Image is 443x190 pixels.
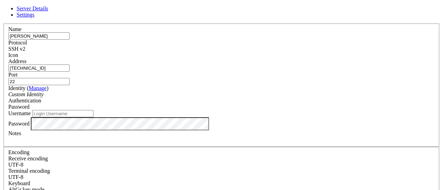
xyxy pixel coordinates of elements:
label: Address [8,58,26,64]
label: Set the expected encoding for data received from the host. If the encodings do not match, visual ... [8,156,48,161]
span: ( ) [27,85,48,91]
input: Login Username [32,110,93,117]
label: Username [8,110,31,116]
label: Authentication [8,98,41,103]
span: Password [8,104,29,110]
input: Host Name or IP [8,64,70,72]
label: Icon [8,52,18,58]
label: Name [8,26,21,32]
div: UTF-8 [8,162,435,168]
div: UTF-8 [8,174,435,180]
a: Manage [29,85,47,91]
div: Password [8,104,435,110]
div: SSH v2 [8,46,435,52]
span: UTF-8 [8,162,24,168]
label: Notes [8,130,21,136]
a: Server Details [17,6,48,11]
label: Encoding [8,149,29,155]
a: Settings [17,12,35,18]
i: Custom Identity [8,91,44,97]
span: UTF-8 [8,174,24,180]
label: Protocol [8,40,27,46]
label: The default terminal encoding. ISO-2022 enables character map translations (like graphics maps). ... [8,168,50,174]
label: Keyboard [8,180,30,186]
span: SSH v2 [8,46,25,52]
label: Port [8,72,18,78]
label: Password [8,120,29,126]
input: Port Number [8,78,70,85]
input: Server Name [8,32,70,40]
div: Custom Identity [8,91,435,98]
label: Identity [8,85,48,91]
